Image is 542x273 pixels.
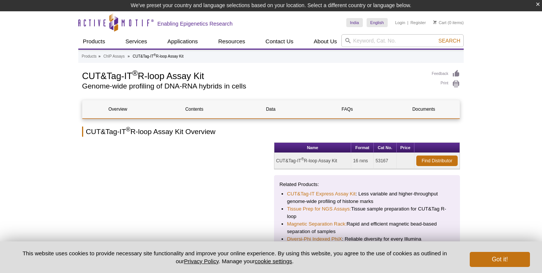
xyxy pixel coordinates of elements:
[395,20,405,25] a: Login
[410,20,426,25] a: Register
[432,70,460,78] a: Feedback
[159,100,230,118] a: Contents
[470,252,530,267] button: Got it!
[433,20,446,25] a: Cart
[287,190,447,205] li: : Less variable and higher-throughput genome-wide profiling of histone marks
[82,127,460,137] h2: CUT&Tag-IT R-loop Assay Kit Overview
[432,80,460,88] a: Print
[341,34,464,47] input: Keyword, Cat. No.
[184,258,219,264] a: Privacy Policy
[287,205,447,220] li: Tissue sample preparation for CUT&Tag R-loop
[374,143,397,153] th: Cat No.
[287,235,447,250] li: : Reliable diversity for every Illumina sequencing run
[433,20,437,24] img: Your Cart
[163,34,202,49] a: Applications
[255,258,292,264] button: cookie settings
[12,249,457,265] p: This website uses cookies to provide necessary site functionality and improve your online experie...
[388,100,459,118] a: Documents
[98,54,100,58] li: »
[287,205,351,213] a: Tissue Prep for NGS Assays:
[374,153,397,169] td: 53167
[287,235,342,243] a: Diversi-Phi Indexed PhiX
[274,153,352,169] td: CUT&Tag-IT R-loop Assay Kit
[157,20,233,27] h2: Enabling Epigenetics Research
[433,18,464,27] li: (0 items)
[312,100,383,118] a: FAQs
[309,34,342,49] a: About Us
[78,34,110,49] a: Products
[351,143,374,153] th: Format
[235,100,306,118] a: Data
[121,34,152,49] a: Services
[82,53,96,60] a: Products
[82,83,424,90] h2: Genome-wide profiling of DNA-RNA hybrids in cells
[214,34,250,49] a: Resources
[261,34,298,49] a: Contact Us
[346,18,363,27] a: India
[132,54,183,58] li: CUT&Tag-IT R-loop Assay Kit
[104,53,125,60] a: ChIP Assays
[274,143,352,153] th: Name
[407,18,408,27] li: |
[287,220,447,235] li: Rapid and efficient magnetic bead-based separation of samples
[287,190,356,198] a: CUT&Tag-IT Express Assay Kit
[82,100,153,118] a: Overview
[82,70,424,81] h1: CUT&Tag-IT R-loop Assay Kit
[397,143,414,153] th: Price
[287,220,347,228] a: Magnetic Separation Rack:
[132,69,138,77] sup: ®
[128,54,130,58] li: »
[367,18,388,27] a: English
[301,157,304,161] sup: ®
[280,181,455,188] p: Related Products:
[438,38,460,44] span: Search
[126,126,131,133] sup: ®
[436,37,463,44] button: Search
[416,156,458,166] a: Find Distributor
[351,153,374,169] td: 16 rxns
[154,53,156,57] sup: ®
